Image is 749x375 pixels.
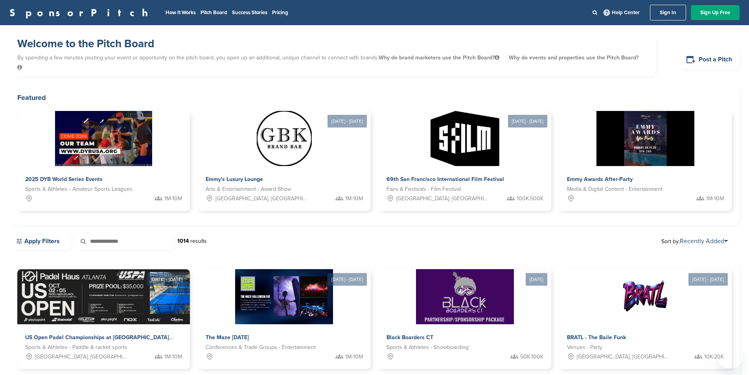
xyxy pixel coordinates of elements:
[567,343,602,352] span: Venues - Party
[190,238,207,244] span: results
[17,37,648,51] h1: Welcome to the Pitch Board
[177,238,189,244] strong: 1014
[680,237,728,245] a: Recently Added
[201,9,227,16] a: Pitch Board
[164,353,182,361] span: 1M-10M
[164,194,182,203] span: 1M-10M
[416,269,514,324] img: Sponsorpitch &
[559,257,732,369] a: [DATE] - [DATE] Sponsorpitch & BRATL - The Baile Funk Venues - Party [GEOGRAPHIC_DATA], [GEOGRAPH...
[386,176,504,183] span: 69th San Francisco International Film Festival
[166,9,196,16] a: How It Works
[198,257,370,369] a: [DATE] - [DATE] Sponsorpitch & The Maze [DATE] Conferences & Trade Groups - Entertainment 1M-10M
[691,5,740,20] a: Sign Up Free
[35,353,127,361] span: [GEOGRAPHIC_DATA], [GEOGRAPHIC_DATA]
[520,353,543,361] span: 50K-100K
[17,92,732,103] h2: Featured
[17,51,648,74] p: By spending a few minutes posting your event or opportunity on the pitch board, you open up an ad...
[431,111,499,166] img: Sponsorpitch &
[396,194,489,203] span: [GEOGRAPHIC_DATA], [GEOGRAPHIC_DATA]
[386,334,433,341] span: Black Boarders CT
[602,8,641,17] a: Help Center
[328,273,367,286] div: [DATE] - [DATE]
[567,176,633,183] span: Emmy Awards After-Party
[235,269,333,324] img: Sponsorpitch &
[232,9,267,16] a: Success Stories
[25,176,103,183] span: 2025 DYB World Series Events
[680,50,740,69] a: Post a Pitch
[25,334,169,341] span: US Open Padel Championships at [GEOGRAPHIC_DATA]
[17,111,190,211] a: Sponsorpitch & 2025 DYB World Series Events Sports & Athletes - Amateur Sports Leagues 1M-10M
[618,269,673,324] img: Sponsorpitch &
[147,273,186,286] div: [DATE] - [DATE]
[328,115,367,127] div: [DATE] - [DATE]
[704,353,724,361] span: 10K-20K
[345,194,363,203] span: 1M-10M
[386,343,469,352] span: Sports & Athletes - Snowboarding
[345,353,363,361] span: 1M-10M
[206,185,291,194] span: Arts & Entertainment - Award Show
[257,111,312,166] img: Sponsorpitch &
[508,115,547,127] div: [DATE] - [DATE]
[718,344,743,369] iframe: Az üzenetküldési ablak megnyitására szolgáló gomb
[25,185,133,194] span: Sports & Athletes - Amateur Sports Leagues
[55,111,152,166] img: Sponsorpitch &
[9,233,71,249] a: Apply Filters
[706,194,724,203] span: 1M-10M
[17,257,190,369] a: [DATE] - [DATE] Sponsorpitch & US Open Padel Championships at [GEOGRAPHIC_DATA] Sports & Athletes...
[379,257,551,369] a: [DATE] Sponsorpitch & Black Boarders CT Sports & Athletes - Snowboarding 50K-100K
[567,185,663,194] span: Media & Digital Content - Entertainment
[386,185,461,194] span: Fairs & Festivals - Film Festival
[379,54,501,61] span: Why do brand marketers use the Pitch Board?
[650,5,686,20] a: Sign In
[596,111,694,166] img: Sponsorpitch &
[559,111,732,211] a: Sponsorpitch & Emmy Awards After-Party Media & Digital Content - Entertainment 1M-10M
[206,334,249,341] span: The Maze [DATE]
[198,98,370,211] a: [DATE] - [DATE] Sponsorpitch & Emmy's Luxury Lounge Arts & Entertainment - Award Show [GEOGRAPHIC...
[661,238,728,244] span: Sort by:
[206,176,263,183] span: Emmy's Luxury Lounge
[688,273,728,286] div: [DATE] - [DATE]
[272,9,288,16] a: Pricing
[9,7,153,18] a: SponsorPitch
[215,194,308,203] span: [GEOGRAPHIC_DATA], [GEOGRAPHIC_DATA]
[567,334,626,341] span: BRATL - The Baile Funk
[526,273,547,286] div: [DATE]
[379,98,551,211] a: [DATE] - [DATE] Sponsorpitch & 69th San Francisco International Film Festival Fairs & Festivals -...
[517,194,543,203] span: 100K-500K
[577,353,669,361] span: [GEOGRAPHIC_DATA], [GEOGRAPHIC_DATA]
[25,343,127,352] span: Sports & Athletes - Paddle & racket sports
[17,269,223,324] img: Sponsorpitch &
[206,343,316,352] span: Conferences & Trade Groups - Entertainment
